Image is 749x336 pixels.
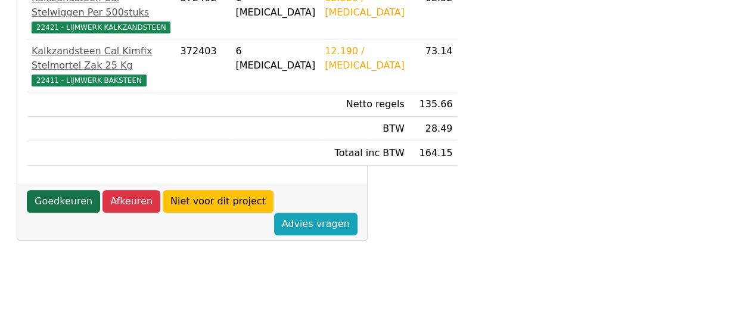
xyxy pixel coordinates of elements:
span: 22421 - LIJMWERK KALKZANDSTEEN [32,21,170,33]
td: 73.14 [409,39,458,92]
td: Totaal inc BTW [320,141,409,166]
div: 6 [MEDICAL_DATA] [235,44,315,73]
a: Kalkzandsteen Cal Kimfix Stelmortel Zak 25 Kg22411 - LIJMWERK BAKSTEEN [32,44,170,87]
div: 12.190 / [MEDICAL_DATA] [325,44,405,73]
a: Advies vragen [274,213,358,235]
a: Niet voor dit project [163,190,274,213]
div: Kalkzandsteen Cal Kimfix Stelmortel Zak 25 Kg [32,44,170,73]
span: 22411 - LIJMWERK BAKSTEEN [32,74,147,86]
td: BTW [320,117,409,141]
td: 372403 [175,39,231,92]
td: 28.49 [409,117,458,141]
td: 164.15 [409,141,458,166]
a: Afkeuren [102,190,160,213]
a: Goedkeuren [27,190,100,213]
td: 135.66 [409,92,458,117]
td: Netto regels [320,92,409,117]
